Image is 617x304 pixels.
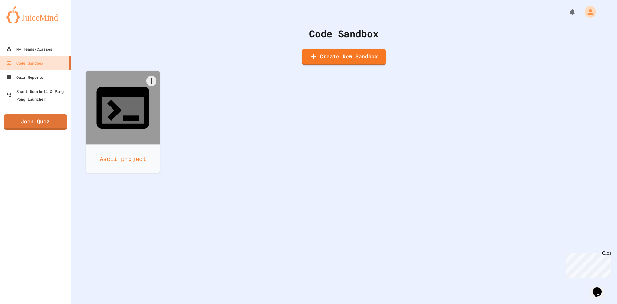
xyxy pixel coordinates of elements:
a: Join Quiz [4,114,67,130]
div: My Account [578,5,598,19]
a: Ascii project [86,71,160,173]
img: logo-orange.svg [6,6,64,23]
iframe: chat widget [564,250,611,278]
div: Code Sandbox [6,59,43,67]
div: Quiz Reports [6,73,43,81]
div: Chat with us now!Close [3,3,44,41]
div: Code Sandbox [87,26,601,41]
iframe: chat widget [590,278,611,298]
div: My Teams/Classes [6,45,52,53]
div: Ascii project [86,144,160,173]
div: My Notifications [557,6,578,17]
div: Smart Doorbell & Ping Pong Launcher [6,88,68,103]
a: Create New Sandbox [302,49,386,65]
